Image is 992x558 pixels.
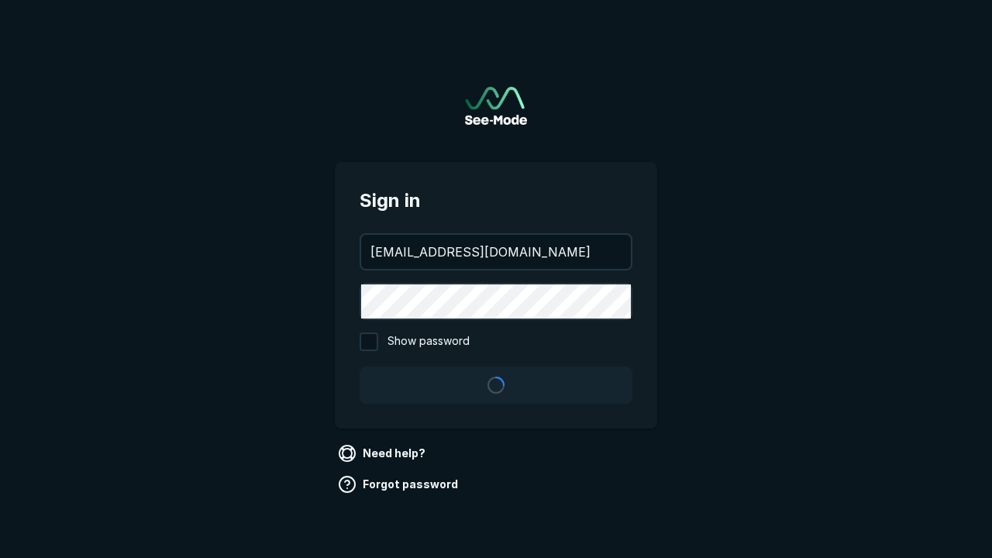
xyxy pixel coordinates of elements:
a: Need help? [335,441,432,466]
span: Sign in [360,187,632,215]
a: Forgot password [335,472,464,497]
a: Go to sign in [465,87,527,125]
img: See-Mode Logo [465,87,527,125]
input: your@email.com [361,235,631,269]
span: Show password [387,332,470,351]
